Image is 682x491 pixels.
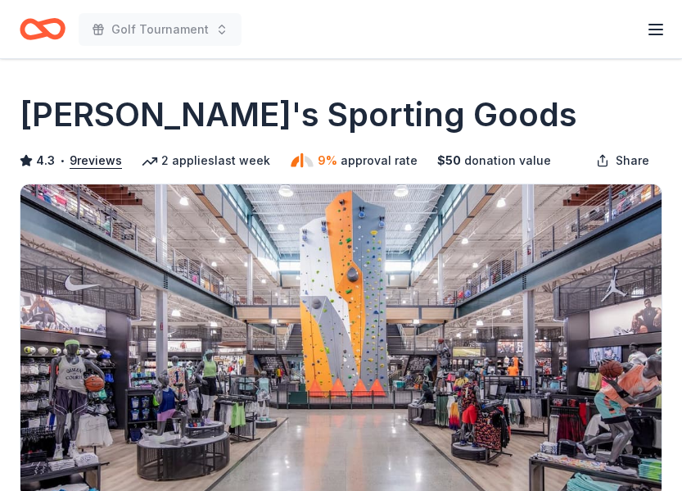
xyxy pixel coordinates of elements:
[70,151,122,170] button: 9reviews
[111,20,209,39] span: Golf Tournament
[616,151,649,170] span: Share
[142,151,270,170] div: 2 applies last week
[36,151,55,170] span: 4.3
[341,151,418,170] span: approval rate
[583,144,662,177] button: Share
[20,92,577,138] h1: [PERSON_NAME]'s Sporting Goods
[318,151,337,170] span: 9%
[437,151,461,170] span: $ 50
[79,13,242,46] button: Golf Tournament
[60,154,65,167] span: •
[464,151,551,170] span: donation value
[20,10,65,48] a: Home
